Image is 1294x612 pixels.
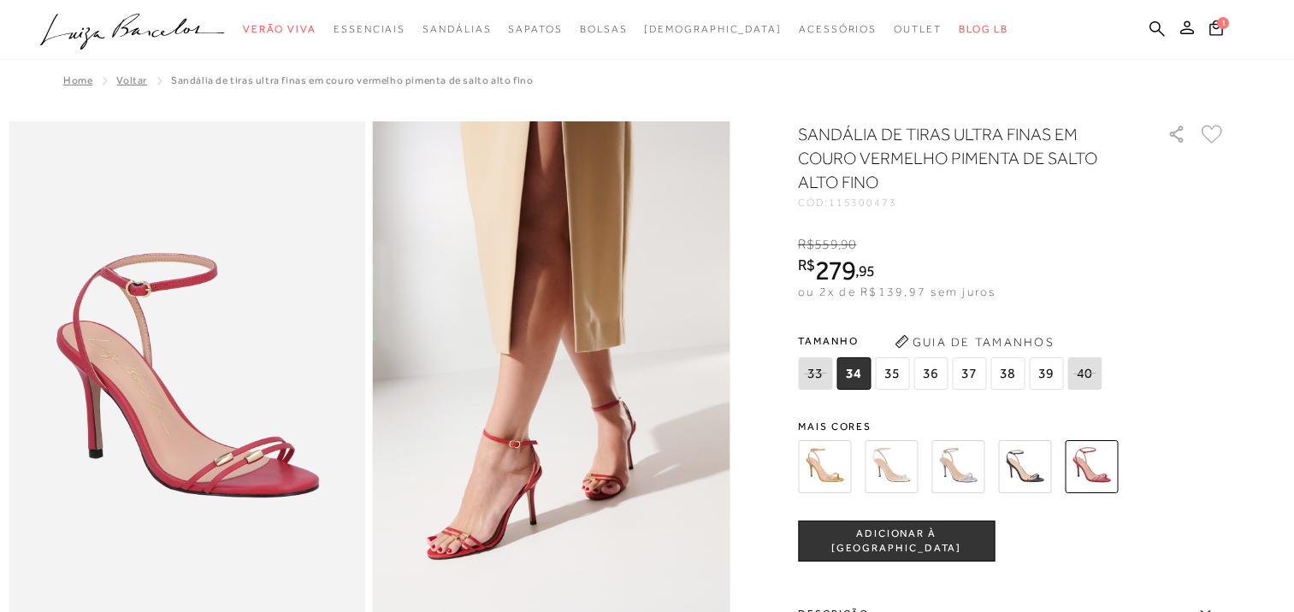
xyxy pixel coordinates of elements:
[334,23,405,35] span: Essenciais
[815,255,855,285] span: 279
[798,357,832,390] span: 33
[798,285,996,298] span: ou 2x de R$139,97 sem juros
[894,14,942,45] a: noSubCategoriesText
[998,440,1051,493] img: SANDÁLIA DE TIRAS ULTRA FINAS EM COURO PRETO DE SALTO ALTO FINO
[798,257,815,273] i: R$
[243,14,316,45] a: noSubCategoriesText
[334,14,405,45] a: noSubCategoriesText
[798,237,814,252] i: R$
[959,23,1008,35] span: BLOG LB
[1067,357,1102,390] span: 40
[959,14,1008,45] a: BLOG LB
[875,357,909,390] span: 35
[798,421,1226,432] span: Mais cores
[1029,357,1063,390] span: 39
[171,74,533,86] span: SANDÁLIA DE TIRAS ULTRA FINAS EM COURO VERMELHO PIMENTA DE SALTO ALTO FINO
[798,328,1106,354] span: Tamanho
[798,122,1119,194] h1: SANDÁLIA DE TIRAS ULTRA FINAS EM COURO VERMELHO PIMENTA DE SALTO ALTO FINO
[1065,440,1118,493] img: SANDÁLIA DE TIRAS ULTRA FINAS EM COURO VERMELHO PIMENTA DE SALTO ALTO FINO
[580,23,628,35] span: Bolsas
[1204,19,1228,42] button: 1
[243,23,316,35] span: Verão Viva
[865,440,918,493] img: SANDÁLIA DE TIRAS ULTRA FINAS EM COURO OFF WHITE DE SALTO ALTO FINO
[798,440,851,493] img: SANDÁLIA DE TIRAS ULTRA FINAS EM COURO DOURADO DE SALTO ALTO FINO
[799,527,994,556] span: ADICIONAR À [GEOGRAPHIC_DATA]
[990,357,1025,390] span: 38
[644,14,782,45] a: noSubCategoriesText
[889,328,1060,356] button: Guia de Tamanhos
[836,357,871,390] span: 34
[855,263,875,279] i: ,
[644,23,782,35] span: [DEMOGRAPHIC_DATA]
[580,14,628,45] a: noSubCategoriesText
[859,262,875,280] span: 95
[894,23,942,35] span: Outlet
[799,23,877,35] span: Acessórios
[1217,17,1229,29] span: 1
[508,23,562,35] span: Sapatos
[913,357,948,390] span: 36
[952,357,986,390] span: 37
[63,74,92,86] a: Home
[838,237,857,252] i: ,
[841,237,856,252] span: 90
[931,440,984,493] img: SANDÁLIA DE TIRAS ULTRA FINAS EM COURO PRATA DE SALTO ALTO FINO
[814,237,837,252] span: 559
[799,14,877,45] a: noSubCategoriesText
[422,23,491,35] span: Sandálias
[422,14,491,45] a: noSubCategoriesText
[508,14,562,45] a: noSubCategoriesText
[798,521,995,562] button: ADICIONAR À [GEOGRAPHIC_DATA]
[798,197,1140,208] div: CÓD:
[829,197,897,209] span: 115300473
[116,74,147,86] a: Voltar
